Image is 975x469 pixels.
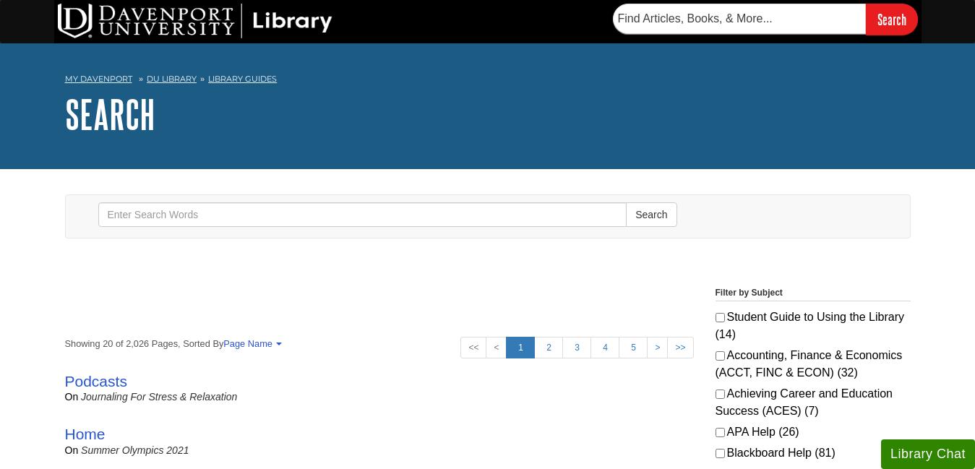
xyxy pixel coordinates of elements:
a: Journaling for Stress & Relaxation [81,391,237,403]
a: 4 [590,337,619,358]
a: Page Name [223,338,280,349]
a: << [460,337,486,358]
label: Student Guide to Using the Library (14) [716,309,911,343]
input: Achieving Career and Education Success (ACES) (7) [716,390,725,399]
h1: Search [65,92,911,136]
a: Summer Olympics 2021 [81,444,189,456]
input: Student Guide to Using the Library (14) [716,313,725,322]
a: < [486,337,507,358]
span: on [65,391,79,403]
a: Library Guides [208,74,277,84]
img: DU Library [58,4,332,38]
nav: breadcrumb [65,69,911,92]
a: 3 [562,337,591,358]
a: 5 [619,337,648,358]
form: Searches DU Library's articles, books, and more [613,4,918,35]
label: Accounting, Finance & Economics (ACCT, FINC & ECON) (32) [716,347,911,382]
button: Search [626,202,677,227]
input: Search [866,4,918,35]
a: Home [65,426,106,442]
label: APA Help (26) [716,423,911,441]
strong: Showing 20 of 2,026 Pages, Sorted By [65,337,694,350]
button: Library Chat [881,439,975,469]
ul: Search Pagination [460,337,693,358]
a: My Davenport [65,73,132,85]
a: 1 [506,337,535,358]
label: Achieving Career and Education Success (ACES) (7) [716,385,911,420]
input: APA Help (26) [716,428,725,437]
input: Accounting, Finance & Economics (ACCT, FINC & ECON) (32) [716,351,725,361]
span: on [65,444,79,456]
a: > [647,337,668,358]
input: Find Articles, Books, & More... [613,4,866,34]
input: Blackboard Help (81) [716,449,725,458]
a: Podcasts [65,373,127,390]
a: DU Library [147,74,197,84]
input: Enter Search Words [98,202,627,227]
label: Blackboard Help (81) [716,444,911,462]
a: 2 [534,337,563,358]
legend: Filter by Subject [716,286,911,301]
a: >> [667,337,693,358]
